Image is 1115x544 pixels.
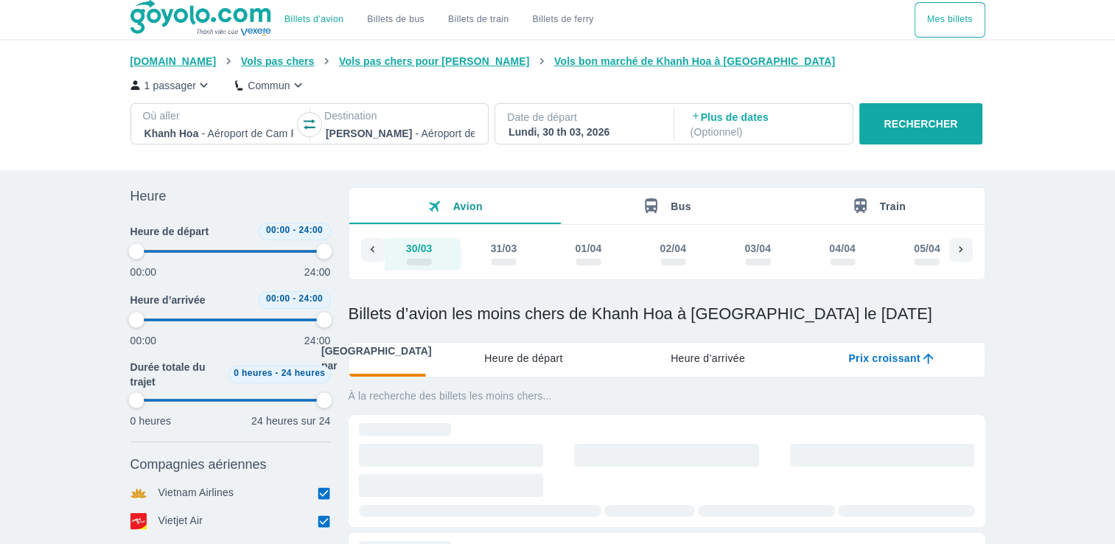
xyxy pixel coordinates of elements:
[130,333,157,348] p: 00:00
[339,55,529,67] span: Vols pas chers pour [PERSON_NAME]
[367,14,424,25] a: Billets de bus
[251,414,330,428] p: 24 heures sur 24
[554,55,835,67] span: Vols bon marché de Khanh Hoa à [GEOGRAPHIC_DATA]
[241,55,315,67] span: Vols pas chers
[884,116,957,131] p: RECHERCHER
[576,241,602,256] div: 01/04
[349,304,985,324] h1: Billets d’avion les moins chers de Khanh Hoa à [GEOGRAPHIC_DATA] le [DATE]
[235,77,306,93] button: Commun
[745,241,772,256] div: 03/04
[276,368,279,378] span: -
[158,513,203,529] p: Vietjet Air
[915,241,941,256] div: 05/04
[273,2,606,38] div: Choisissez le mode de transport
[484,351,562,366] span: Heure de départ
[406,241,433,256] div: 30/03
[248,78,290,93] p: Commun
[130,360,223,389] span: Durée totale du trajet
[293,293,296,304] span: -
[130,414,172,428] p: 0 heures
[130,77,212,93] button: 1 passager
[432,343,985,374] div: exemple d’onglets d’API lab
[349,388,985,403] p: À la recherche des billets les moins chers...
[491,241,517,256] div: 31/03
[693,126,738,138] font: Optionnel
[671,351,745,366] span: Heure d’arrivée
[671,200,691,212] span: Bus
[453,200,483,212] span: Avion
[266,293,290,304] span: 00:00
[304,333,331,348] p: 24:00
[130,187,167,205] span: Heure
[304,265,331,279] p: 24:00
[880,200,906,212] span: Train
[293,225,296,235] span: -
[848,351,920,366] span: Prix croissant
[130,456,267,473] span: Compagnies aériennes
[130,293,206,307] span: Heure d’arrivée
[130,54,985,69] nav: Fil d’Ariane
[284,14,343,25] a: Billets d’avion
[298,225,323,235] span: 24:00
[507,110,659,125] p: Date de départ
[234,368,273,378] span: 0 heures
[701,111,769,123] font: Plus de dates
[130,265,157,279] p: 00:00
[144,80,197,91] font: 1 passager
[448,14,509,25] font: Billets de train
[298,293,323,304] span: 24:00
[158,485,234,501] p: Vietnam Airlines
[130,224,209,239] span: Heure de départ
[859,103,982,144] button: RECHERCHER
[266,225,290,235] span: 00:00
[915,2,985,38] div: Choisissez le mode de transport
[660,241,687,256] div: 02/04
[321,344,432,373] span: [GEOGRAPHIC_DATA] par
[143,108,295,123] p: Où aller
[691,125,839,139] p: ( )
[830,241,856,256] div: 04/04
[282,368,326,378] span: 24 heures
[324,108,476,123] p: Destination
[927,14,973,25] font: Mes billets
[508,125,657,139] div: Lundi, 30 th 03, 2026
[533,14,594,25] font: Billets de ferry
[130,55,217,67] span: [DOMAIN_NAME]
